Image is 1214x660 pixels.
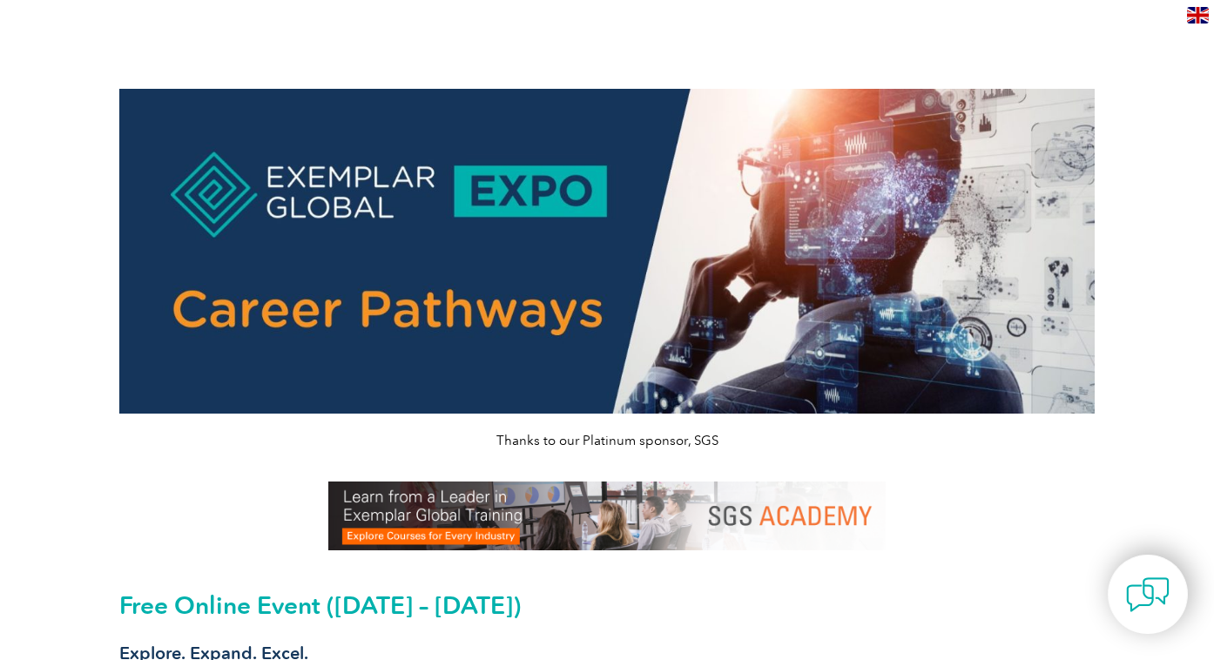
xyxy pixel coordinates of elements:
[119,431,1095,450] p: Thanks to our Platinum sponsor, SGS
[1126,573,1170,616] img: contact-chat.png
[328,482,886,550] img: SGS
[119,591,1095,619] h2: Free Online Event ([DATE] – [DATE])
[1187,7,1209,24] img: en
[119,89,1095,414] img: career pathways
